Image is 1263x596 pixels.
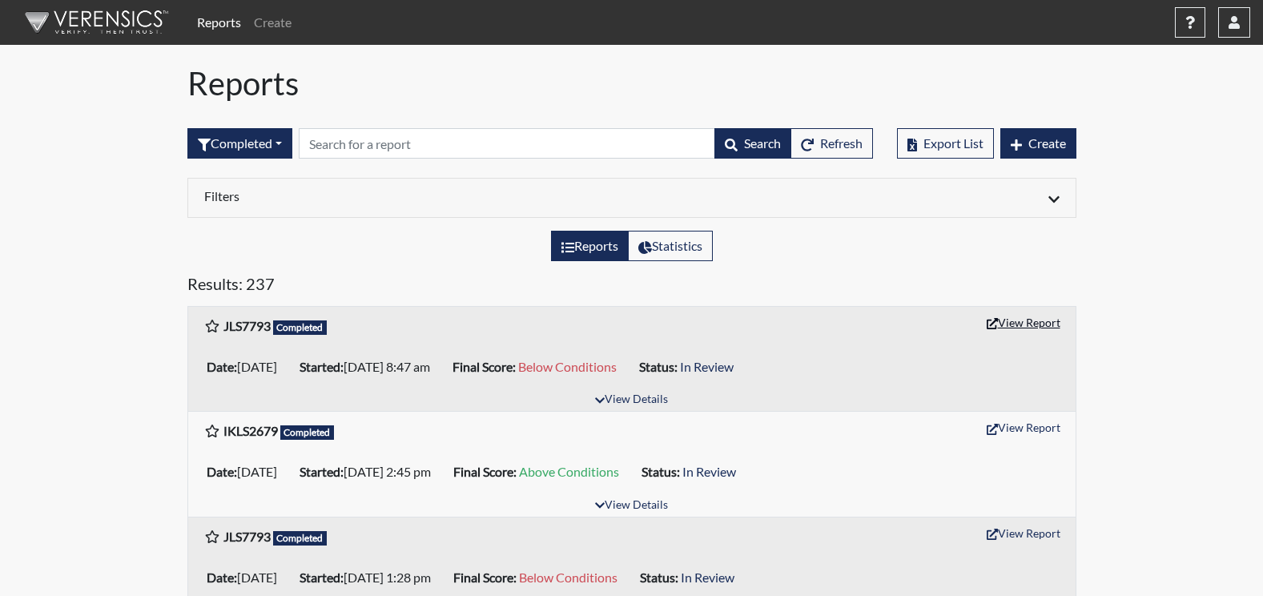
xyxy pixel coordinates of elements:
b: Started: [300,570,344,585]
b: Final Score: [453,570,517,585]
b: Status: [639,359,678,374]
li: [DATE] [200,354,293,380]
button: Completed [187,128,292,159]
a: Reports [191,6,247,38]
h1: Reports [187,64,1076,103]
button: View Details [588,389,675,411]
b: JLS7793 [223,529,271,544]
a: Create [247,6,298,38]
label: View statistics about completed interviews [628,231,713,261]
button: View Report [979,415,1068,440]
span: In Review [682,464,736,479]
button: View Report [979,310,1068,335]
h5: Results: 237 [187,274,1076,300]
span: Completed [273,320,328,335]
b: Started: [300,464,344,479]
span: Export List [923,135,983,151]
button: Refresh [790,128,873,159]
li: [DATE] 2:45 pm [293,459,447,485]
span: Refresh [820,135,863,151]
span: Above Conditions [519,464,619,479]
span: Create [1028,135,1066,151]
span: Below Conditions [518,359,617,374]
b: Started: [300,359,344,374]
span: In Review [680,359,734,374]
button: Export List [897,128,994,159]
li: [DATE] 8:47 am [293,354,446,380]
b: Date: [207,464,237,479]
span: Search [744,135,781,151]
h6: Filters [204,188,620,203]
button: View Details [588,495,675,517]
button: Create [1000,128,1076,159]
b: JLS7793 [223,318,271,333]
span: Completed [280,425,335,440]
button: Search [714,128,791,159]
b: Status: [640,570,678,585]
input: Search by Registration ID, Interview Number, or Investigation Name. [299,128,715,159]
div: Click to expand/collapse filters [192,188,1072,207]
b: Final Score: [453,464,517,479]
label: View the list of reports [551,231,629,261]
b: Status: [642,464,680,479]
li: [DATE] [200,459,293,485]
button: View Report [979,521,1068,546]
b: IKLS2679 [223,423,278,438]
div: Filter by interview status [187,128,292,159]
li: [DATE] 1:28 pm [293,565,447,590]
b: Final Score: [453,359,516,374]
li: [DATE] [200,565,293,590]
b: Date: [207,359,237,374]
b: Date: [207,570,237,585]
span: Below Conditions [519,570,617,585]
span: Completed [273,531,328,546]
span: In Review [681,570,734,585]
